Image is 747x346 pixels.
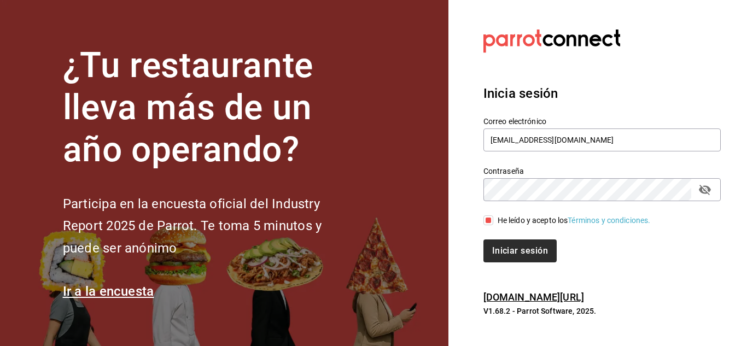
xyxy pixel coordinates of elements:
a: Ir a la encuesta [63,284,154,299]
label: Contraseña [483,167,721,175]
h3: Inicia sesión [483,84,721,103]
div: He leído y acepto los [498,215,651,226]
h2: Participa en la encuesta oficial del Industry Report 2025 de Parrot. Te toma 5 minutos y puede se... [63,193,358,260]
button: passwordField [696,180,714,199]
input: Ingresa tu correo electrónico [483,128,721,151]
button: Iniciar sesión [483,239,557,262]
a: Términos y condiciones. [568,216,650,225]
a: [DOMAIN_NAME][URL] [483,291,584,303]
label: Correo electrónico [483,118,721,125]
p: V1.68.2 - Parrot Software, 2025. [483,306,721,316]
h1: ¿Tu restaurante lleva más de un año operando? [63,45,358,171]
